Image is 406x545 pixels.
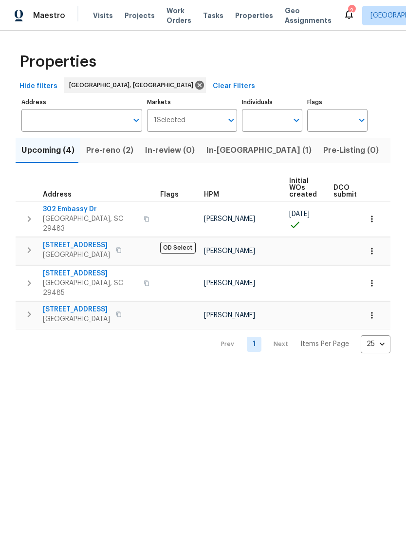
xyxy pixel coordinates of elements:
[43,250,110,260] span: [GEOGRAPHIC_DATA]
[19,80,57,92] span: Hide filters
[333,184,369,198] span: DCO submitted
[203,12,223,19] span: Tasks
[43,269,138,278] span: [STREET_ADDRESS]
[69,80,197,90] span: [GEOGRAPHIC_DATA], [GEOGRAPHIC_DATA]
[204,191,219,198] span: HPM
[242,99,302,105] label: Individuals
[93,11,113,20] span: Visits
[16,77,61,95] button: Hide filters
[160,191,179,198] span: Flags
[43,314,110,324] span: [GEOGRAPHIC_DATA]
[289,178,317,198] span: Initial WOs created
[204,248,255,254] span: [PERSON_NAME]
[19,57,96,67] span: Properties
[206,144,312,157] span: In-[GEOGRAPHIC_DATA] (1)
[212,335,390,353] nav: Pagination Navigation
[145,144,195,157] span: In-review (0)
[307,99,368,105] label: Flags
[43,214,138,234] span: [GEOGRAPHIC_DATA], SC 29483
[129,113,143,127] button: Open
[247,337,261,352] a: Goto page 1
[289,211,310,218] span: [DATE]
[43,191,72,198] span: Address
[154,116,185,125] span: 1 Selected
[166,6,191,25] span: Work Orders
[348,6,355,16] div: 2
[125,11,155,20] span: Projects
[290,113,303,127] button: Open
[43,305,110,314] span: [STREET_ADDRESS]
[224,113,238,127] button: Open
[43,278,138,298] span: [GEOGRAPHIC_DATA], SC 29485
[204,216,255,222] span: [PERSON_NAME]
[300,339,349,349] p: Items Per Page
[86,144,133,157] span: Pre-reno (2)
[160,242,196,254] span: OD Select
[361,331,390,357] div: 25
[43,204,138,214] span: 302 Embassy Dr
[21,144,74,157] span: Upcoming (4)
[204,312,255,319] span: [PERSON_NAME]
[213,80,255,92] span: Clear Filters
[285,6,332,25] span: Geo Assignments
[355,113,369,127] button: Open
[33,11,65,20] span: Maestro
[64,77,206,93] div: [GEOGRAPHIC_DATA], [GEOGRAPHIC_DATA]
[147,99,238,105] label: Markets
[204,280,255,287] span: [PERSON_NAME]
[43,240,110,250] span: [STREET_ADDRESS]
[21,99,142,105] label: Address
[235,11,273,20] span: Properties
[209,77,259,95] button: Clear Filters
[323,144,379,157] span: Pre-Listing (0)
